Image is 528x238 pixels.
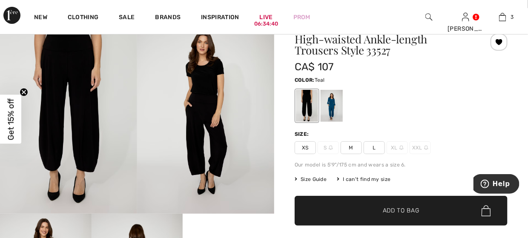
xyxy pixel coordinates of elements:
[34,14,47,23] a: New
[364,141,385,154] span: L
[201,14,239,23] span: Inspiration
[260,13,273,22] a: Live06:34:40
[511,13,514,21] span: 3
[485,12,521,22] a: 3
[6,98,16,140] span: Get 15% off
[137,8,274,214] img: High-Waisted Ankle-Length Trousers Style 33527. 2
[254,20,278,28] div: 06:34:40
[155,14,181,23] a: Brands
[295,34,472,56] h1: High-waisted Ankle-length Trousers Style 33527
[295,130,311,138] div: Size:
[318,141,339,154] span: S
[341,141,362,154] span: M
[3,7,20,24] img: 1ère Avenue
[321,90,343,122] div: Teal
[119,14,135,23] a: Sale
[499,12,506,22] img: My Bag
[410,141,431,154] span: XXL
[295,175,327,183] span: Size Guide
[295,77,315,83] span: Color:
[462,13,469,21] a: Sign In
[295,141,316,154] span: XS
[20,88,28,96] button: Close teaser
[296,90,318,122] div: Black
[462,12,469,22] img: My Info
[425,12,433,22] img: search the website
[295,61,334,73] span: CA$ 107
[295,196,508,226] button: Add to Bag
[424,146,428,150] img: ring-m.svg
[448,24,484,33] div: [PERSON_NAME]
[337,175,390,183] div: I can't find my size
[329,146,333,150] img: ring-m.svg
[315,77,325,83] span: Teal
[399,146,404,150] img: ring-m.svg
[387,141,408,154] span: XL
[68,14,98,23] a: Clothing
[473,174,519,195] iframe: Opens a widget where you can find more information
[482,205,491,216] img: Bag.svg
[295,161,508,169] div: Our model is 5'9"/175 cm and wears a size 6.
[383,206,419,215] span: Add to Bag
[293,13,310,22] a: Prom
